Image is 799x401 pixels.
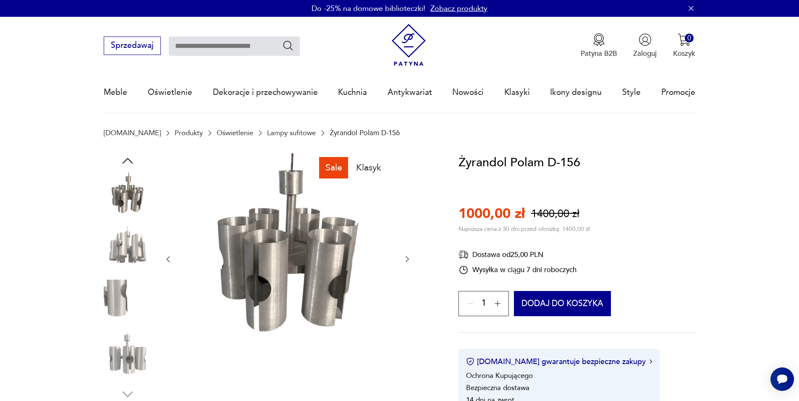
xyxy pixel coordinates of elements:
[104,37,160,55] button: Sprzedawaj
[622,73,641,112] a: Style
[550,73,602,112] a: Ikony designu
[514,291,611,316] button: Dodaj do koszyka
[673,49,695,58] p: Koszyk
[531,207,579,221] p: 1400,00 zł
[104,226,152,274] img: Zdjęcie produktu Żyrandol Polam D-156
[350,157,388,178] div: Klasyk
[633,33,657,58] button: Zaloguj
[104,280,152,328] img: Zdjęcie produktu Żyrandol Polam D-156
[639,33,652,46] img: Ikonka użytkownika
[175,129,203,137] a: Produkty
[104,43,160,50] a: Sprzedawaj
[466,356,652,367] button: [DOMAIN_NAME] gwarantuje bezpieczne zakupy
[770,367,794,391] iframe: Smartsupp widget button
[104,129,161,137] a: [DOMAIN_NAME]
[312,3,425,14] p: Do -25% na domowe biblioteczki!
[466,371,533,380] li: Ochrona Kupującego
[104,333,152,381] img: Zdjęcie produktu Żyrandol Polam D-156
[458,225,589,233] p: Najniższa cena z 30 dni przed obniżką: 1400,00 zł
[673,33,695,58] button: 0Koszyk
[148,73,192,112] a: Oświetlenie
[458,204,525,223] p: 1000,00 zł
[678,33,691,46] img: Ikona koszyka
[267,129,316,137] a: Lampy sufitowe
[466,383,529,393] li: Bezpieczna dostawa
[581,33,617,58] a: Ikona medaluPatyna B2B
[388,73,432,112] a: Antykwariat
[581,49,617,58] p: Patyna B2B
[661,73,695,112] a: Promocje
[217,129,253,137] a: Oświetlenie
[504,73,530,112] a: Klasyki
[581,33,617,58] button: Patyna B2B
[458,249,576,260] div: Dostawa od 25,00 PLN
[338,73,367,112] a: Kuchnia
[458,153,580,173] h1: Żyrandol Polam D-156
[319,157,348,178] div: Sale
[388,24,430,66] img: Patyna - sklep z meblami i dekoracjami vintage
[213,73,318,112] a: Dekoracje i przechowywanie
[458,265,576,275] div: Wysyłka w ciągu 7 dni roboczych
[330,129,400,137] p: Żyrandol Polam D-156
[650,359,652,364] img: Ikona strzałki w prawo
[104,173,152,220] img: Zdjęcie produktu Żyrandol Polam D-156
[104,73,127,112] a: Meble
[282,39,294,52] button: Szukaj
[592,33,605,46] img: Ikona medalu
[452,73,484,112] a: Nowości
[183,153,393,364] img: Zdjęcie produktu Żyrandol Polam D-156
[633,49,657,58] p: Zaloguj
[482,300,486,307] span: 1
[685,34,694,42] div: 0
[458,249,469,260] img: Ikona dostawy
[466,357,474,366] img: Ikona certyfikatu
[430,3,487,14] a: Zobacz produkty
